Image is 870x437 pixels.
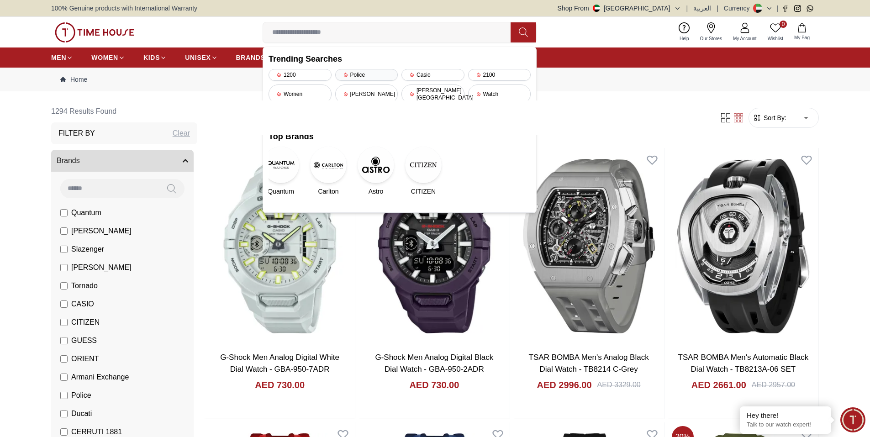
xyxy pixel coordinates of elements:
[269,53,531,65] h2: Trending Searches
[468,84,531,104] div: Watch
[717,4,718,13] span: |
[71,262,132,273] span: [PERSON_NAME]
[316,147,341,196] a: CarltonCarlton
[60,75,87,84] a: Home
[185,53,211,62] span: UNISEX
[747,411,824,420] div: Hey there!
[91,53,118,62] span: WOMEN
[764,35,787,42] span: Wishlist
[369,187,384,196] span: Astro
[794,5,801,12] a: Instagram
[255,379,305,391] h4: AED 730.00
[310,147,347,183] img: Carlton
[468,69,531,81] div: 2100
[60,319,68,326] input: CITIZEN
[269,69,332,81] div: 1200
[60,355,68,363] input: ORIENT
[58,128,95,139] h3: Filter By
[676,35,693,42] span: Help
[269,130,531,143] h2: Top Brands
[724,4,754,13] div: Currency
[401,84,464,104] div: [PERSON_NAME][GEOGRAPHIC_DATA]
[71,299,94,310] span: CASIO
[358,147,394,183] img: Astro
[143,53,160,62] span: KIDS
[91,49,125,66] a: WOMEN
[60,227,68,235] input: [PERSON_NAME]
[51,4,197,13] span: 100% Genuine products with International Warranty
[593,5,600,12] img: United Arab Emirates
[807,5,813,12] a: Whatsapp
[60,428,68,436] input: CERRUTI 1881
[71,280,98,291] span: Tornado
[60,374,68,381] input: Armani Exchange
[558,4,681,13] button: Shop From[GEOGRAPHIC_DATA]
[693,4,711,13] button: العربية
[762,113,786,122] span: Sort By:
[668,148,818,344] img: TSAR BOMBA Men's Automatic Black Dial Watch - TB8213A-06 SET
[318,187,338,196] span: Carlton
[71,226,132,237] span: [PERSON_NAME]
[752,379,795,390] div: AED 2957.00
[529,353,649,374] a: TSAR BOMBA Men's Analog Black Dial Watch - TB8214 C-Grey
[776,4,778,13] span: |
[60,246,68,253] input: Slazenger
[185,49,217,66] a: UNISEX
[268,187,294,196] span: Quantum
[51,49,73,66] a: MEN
[780,21,787,28] span: 0
[60,410,68,417] input: Ducati
[236,49,265,66] a: BRANDS
[60,300,68,308] input: CASIO
[57,155,80,166] span: Brands
[71,372,129,383] span: Armani Exchange
[51,53,66,62] span: MEN
[729,35,760,42] span: My Account
[236,53,265,62] span: BRANDS
[71,353,99,364] span: ORIENT
[71,335,97,346] span: GUESS
[840,407,865,432] div: Chat Widget
[71,207,101,218] span: Quantum
[205,148,355,344] img: G-Shock Men Analog Digital White Dial Watch - GBA-950-7ADR
[696,35,726,42] span: Our Stores
[411,147,436,196] a: CITIZENCITIZEN
[514,148,664,344] img: TSAR BOMBA Men's Analog Black Dial Watch - TB8214 C-Grey
[60,392,68,399] input: Police
[71,390,91,401] span: Police
[364,147,388,196] a: AstroAstro
[597,379,641,390] div: AED 3329.00
[143,49,167,66] a: KIDS
[401,69,464,81] div: Casio
[220,353,339,374] a: G-Shock Men Analog Digital White Dial Watch - GBA-950-7ADR
[71,408,92,419] span: Ducati
[335,84,398,104] div: [PERSON_NAME]
[60,209,68,216] input: Quantum
[791,34,813,41] span: My Bag
[753,113,786,122] button: Sort By:
[359,148,509,344] img: G-Shock Men Analog Digital Black Dial Watch - GBA-950-2ADR
[60,337,68,344] input: GUESS
[60,282,68,290] input: Tornado
[269,84,332,104] div: Women
[695,21,728,44] a: Our Stores
[55,22,134,42] img: ...
[51,150,194,172] button: Brands
[335,69,398,81] div: Police
[678,353,809,374] a: TSAR BOMBA Men's Automatic Black Dial Watch - TB8213A-06 SET
[269,147,293,196] a: QuantumQuantum
[747,421,824,429] p: Talk to our watch expert!
[71,317,100,328] span: CITIZEN
[537,379,591,391] h4: AED 2996.00
[51,68,819,91] nav: Breadcrumb
[71,244,104,255] span: Slazenger
[691,379,746,391] h4: AED 2661.00
[375,353,493,374] a: G-Shock Men Analog Digital Black Dial Watch - GBA-950-2ADR
[782,5,789,12] a: Facebook
[405,147,442,183] img: CITIZEN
